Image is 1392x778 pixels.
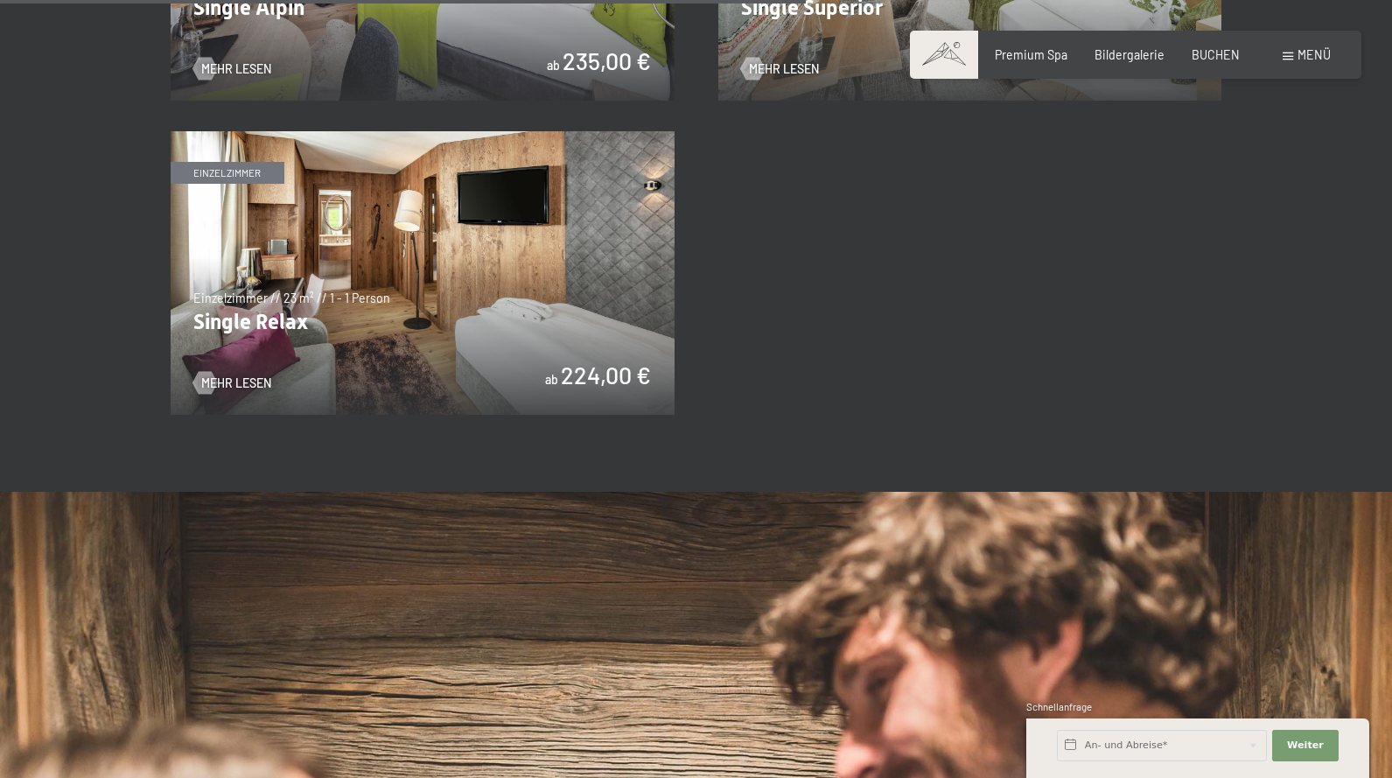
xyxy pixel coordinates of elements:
[1192,47,1240,62] a: BUCHEN
[201,375,271,392] span: Mehr Lesen
[741,60,819,78] a: Mehr Lesen
[193,60,271,78] a: Mehr Lesen
[171,131,675,141] a: Single Relax
[1095,47,1165,62] a: Bildergalerie
[1026,701,1092,712] span: Schnellanfrage
[749,60,819,78] span: Mehr Lesen
[193,375,271,392] a: Mehr Lesen
[995,47,1067,62] a: Premium Spa
[201,60,271,78] span: Mehr Lesen
[1298,47,1331,62] span: Menü
[1287,739,1324,753] span: Weiter
[1272,730,1339,761] button: Weiter
[171,131,675,415] img: Single Relax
